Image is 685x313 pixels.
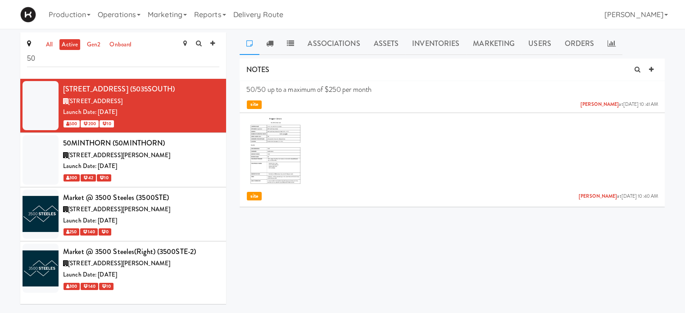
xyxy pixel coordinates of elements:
a: Assets [367,32,406,55]
a: onboard [107,39,134,50]
a: Users [522,32,558,55]
span: site [247,100,262,109]
a: gen2 [85,39,103,50]
span: 300 [64,283,80,290]
li: [STREET_ADDRESS] (5035SOUTH)[STREET_ADDRESS]Launch Date: [DATE] 500 200 10 [20,79,226,133]
span: 500 [64,120,80,127]
li: Market @ 3500 Steeles(Right) (3500STE-2)[STREET_ADDRESS][PERSON_NAME]Launch Date: [DATE] 300 140 10 [20,241,226,295]
a: Associations [301,32,367,55]
span: 250 [64,228,79,236]
input: Search site [27,50,219,67]
div: [STREET_ADDRESS] (5035SOUTH) [63,82,219,96]
span: [STREET_ADDRESS][PERSON_NAME] [68,205,170,213]
span: 42 [81,174,95,181]
li: Market @ 3500 Steeles (3500STE)[STREET_ADDRESS][PERSON_NAME]Launch Date: [DATE] 250 140 0 [20,187,226,241]
a: Marketing [466,32,522,55]
a: all [44,39,55,50]
span: 10 [97,174,111,181]
div: Market @ 3500 Steeles (3500STE) [63,191,219,204]
span: [STREET_ADDRESS][PERSON_NAME] [68,259,170,268]
span: 0 [99,228,111,236]
span: site [247,192,262,200]
li: 50MINTHORN (50MINTHORN)[STREET_ADDRESS][PERSON_NAME]Launch Date: [DATE] 300 42 10 [20,133,226,187]
span: 200 [81,120,98,127]
a: Inventories [405,32,466,55]
span: [STREET_ADDRESS][PERSON_NAME] [68,151,170,159]
span: 300 [64,174,80,181]
div: Launch Date: [DATE] [63,215,219,227]
span: 10 [99,283,113,290]
span: NOTES [246,64,270,75]
a: [PERSON_NAME] [581,101,619,108]
span: at [DATE] 10:40 AM [579,193,658,200]
p: 50/50 up to a maximum of $250 per month [246,85,658,95]
img: dhbi3rltowazyoxvvddt.png [249,117,302,184]
span: [STREET_ADDRESS] [68,97,122,105]
div: 50MINTHORN (50MINTHORN) [63,136,219,150]
div: Market @ 3500 Steeles(Right) (3500STE-2) [63,245,219,259]
span: at [DATE] 10:41 AM [581,101,658,108]
span: 140 [80,228,97,236]
img: Micromart [20,7,36,23]
a: Orders [558,32,601,55]
div: Launch Date: [DATE] [63,161,219,172]
a: active [59,39,80,50]
a: [PERSON_NAME] [579,193,617,200]
div: Launch Date: [DATE] [63,269,219,281]
span: 10 [100,120,114,127]
span: 140 [81,283,98,290]
div: Launch Date: [DATE] [63,107,219,118]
